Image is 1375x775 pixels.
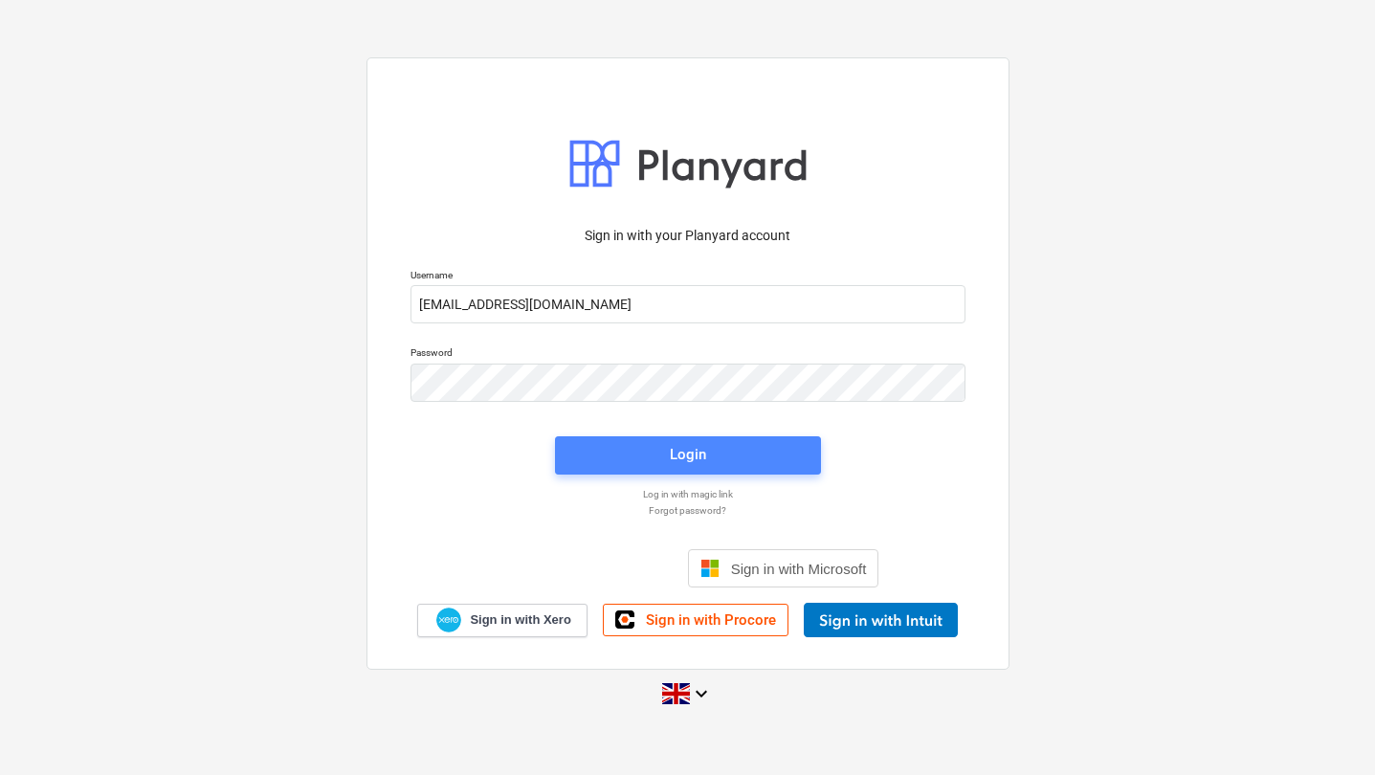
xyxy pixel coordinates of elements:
span: Sign in with Xero [470,611,570,629]
iframe: Sign in with Google Button [487,547,682,589]
a: Log in with magic link [401,488,975,500]
a: Forgot password? [401,504,975,517]
p: Sign in with your Planyard account [410,226,965,246]
span: Sign in with Procore [646,611,776,629]
input: Username [410,285,965,323]
img: Xero logo [436,608,461,633]
i: keyboard_arrow_down [690,682,713,705]
button: Login [555,436,821,475]
a: Sign in with Xero [417,604,588,637]
a: Sign in with Procore [603,604,788,636]
img: Microsoft logo [700,559,720,578]
span: Sign in with Microsoft [731,561,867,577]
div: Login [670,442,706,467]
p: Password [410,346,965,363]
p: Username [410,269,965,285]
